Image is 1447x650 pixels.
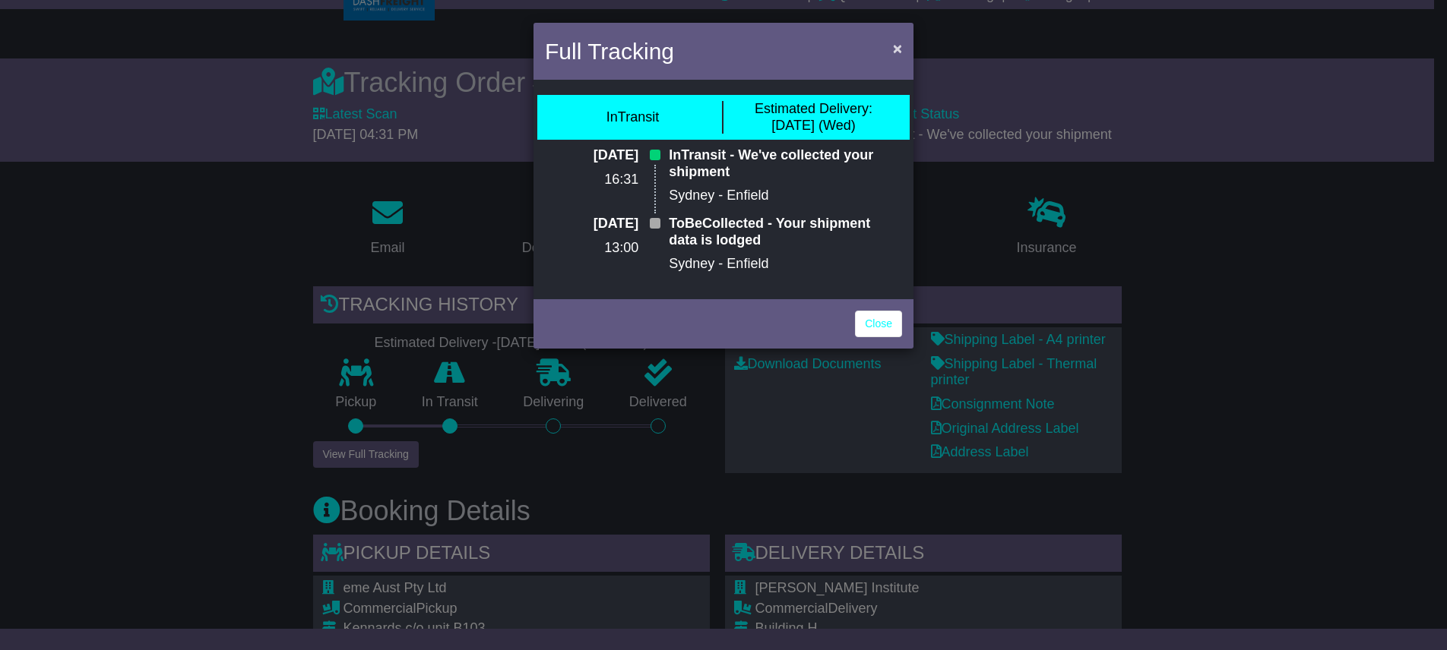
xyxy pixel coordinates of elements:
[545,147,638,164] p: [DATE]
[669,147,902,180] p: InTransit - We've collected your shipment
[885,33,910,64] button: Close
[855,311,902,337] a: Close
[893,39,902,57] span: ×
[545,34,674,68] h4: Full Tracking
[545,240,638,257] p: 13:00
[669,216,902,248] p: ToBeCollected - Your shipment data is lodged
[545,216,638,232] p: [DATE]
[545,172,638,188] p: 16:31
[755,101,872,134] div: [DATE] (Wed)
[669,256,902,273] p: Sydney - Enfield
[755,101,872,116] span: Estimated Delivery:
[606,109,659,126] div: InTransit
[669,188,902,204] p: Sydney - Enfield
